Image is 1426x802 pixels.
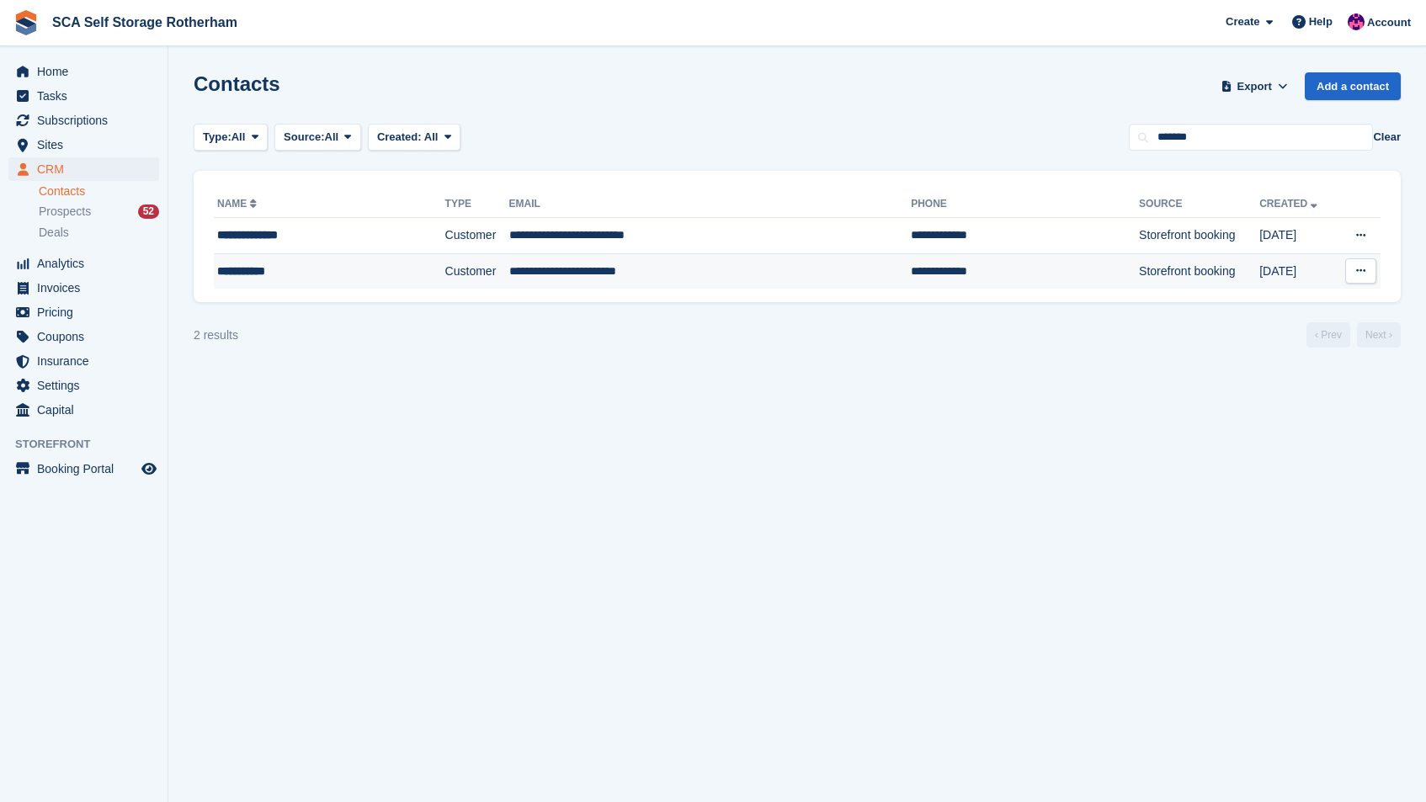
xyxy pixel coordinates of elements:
div: 52 [138,204,159,219]
span: Tasks [37,84,138,108]
td: [DATE] [1259,253,1336,289]
span: Help [1309,13,1333,30]
span: Home [37,60,138,83]
nav: Page [1303,322,1404,348]
span: All [325,129,339,146]
span: Created: [377,130,422,143]
a: menu [8,252,159,275]
span: Pricing [37,300,138,324]
td: Customer [445,218,509,254]
a: menu [8,60,159,83]
a: Add a contact [1305,72,1401,100]
a: Name [217,198,260,210]
a: menu [8,133,159,157]
span: Create [1226,13,1259,30]
span: Booking Portal [37,457,138,481]
div: 2 results [194,327,238,344]
span: Type: [203,129,231,146]
a: menu [8,109,159,132]
a: menu [8,84,159,108]
a: Next [1357,322,1401,348]
span: Export [1237,78,1272,95]
h1: Contacts [194,72,280,95]
a: SCA Self Storage Rotherham [45,8,244,36]
a: menu [8,374,159,397]
th: Email [509,191,912,218]
span: Invoices [37,276,138,300]
span: Sites [37,133,138,157]
span: Settings [37,374,138,397]
a: menu [8,398,159,422]
a: Preview store [139,459,159,479]
span: Subscriptions [37,109,138,132]
span: Account [1367,14,1411,31]
a: Deals [39,224,159,242]
a: Created [1259,198,1321,210]
a: Prospects 52 [39,203,159,220]
th: Source [1139,191,1259,218]
span: All [424,130,439,143]
span: Source: [284,129,324,146]
span: Storefront [15,436,168,453]
span: Deals [39,225,69,241]
td: Storefront booking [1139,218,1259,254]
button: Clear [1373,129,1401,146]
span: Capital [37,398,138,422]
a: Previous [1306,322,1350,348]
a: menu [8,157,159,181]
img: Sam Chapman [1348,13,1365,30]
span: CRM [37,157,138,181]
span: Analytics [37,252,138,275]
td: [DATE] [1259,218,1336,254]
td: Customer [445,253,509,289]
a: menu [8,276,159,300]
button: Type: All [194,124,268,151]
td: Storefront booking [1139,253,1259,289]
a: Contacts [39,183,159,199]
button: Source: All [274,124,361,151]
a: menu [8,349,159,373]
th: Phone [911,191,1139,218]
span: Insurance [37,349,138,373]
img: stora-icon-8386f47178a22dfd0bd8f6a31ec36ba5ce8667c1dd55bd0f319d3a0aa187defe.svg [13,10,39,35]
button: Created: All [368,124,460,151]
span: All [231,129,246,146]
span: Coupons [37,325,138,348]
a: menu [8,300,159,324]
th: Type [445,191,509,218]
a: menu [8,325,159,348]
span: Prospects [39,204,91,220]
a: menu [8,457,159,481]
button: Export [1217,72,1291,100]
